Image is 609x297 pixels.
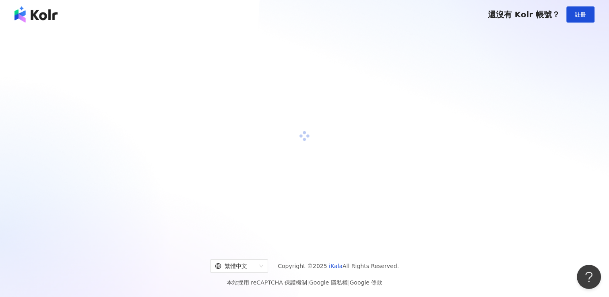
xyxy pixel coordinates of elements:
[348,279,350,286] span: |
[575,11,586,18] span: 註冊
[309,279,348,286] a: Google 隱私權
[329,263,343,269] a: iKala
[278,261,399,271] span: Copyright © 2025 All Rights Reserved.
[215,260,256,272] div: 繁體中文
[487,10,560,19] span: 還沒有 Kolr 帳號？
[14,6,58,23] img: logo
[349,279,382,286] a: Google 條款
[227,278,382,287] span: 本站採用 reCAPTCHA 保護機制
[577,265,601,289] iframe: Help Scout Beacon - Open
[307,279,309,286] span: |
[566,6,595,23] button: 註冊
